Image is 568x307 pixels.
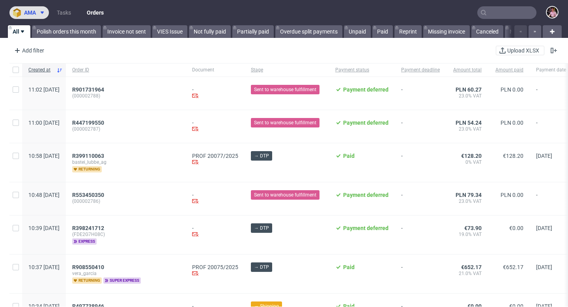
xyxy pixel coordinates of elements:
[28,86,60,93] span: 11:02 [DATE]
[28,120,60,126] span: 11:00 [DATE]
[275,25,342,38] a: Overdue split payments
[28,225,60,231] span: 10:39 [DATE]
[401,120,440,133] span: -
[343,86,389,93] span: Payment deferred
[536,120,566,133] span: -
[343,192,389,198] span: Payment deferred
[423,25,470,38] a: Missing invoice
[401,225,440,245] span: -
[547,7,558,18] img: Aleks Ziemkowski
[192,192,238,206] div: -
[9,6,49,19] button: ama
[72,192,104,198] span: R553450350
[72,192,106,198] a: R553450350
[192,264,238,270] a: PROF 20075/2025
[72,277,102,284] span: returning
[536,192,566,206] span: -
[401,264,440,284] span: -
[13,8,24,17] img: logo
[344,25,371,38] a: Unpaid
[28,153,60,159] span: 10:58 [DATE]
[464,225,482,231] span: €73.90
[11,44,46,57] div: Add filter
[72,166,102,172] span: returning
[452,198,482,204] span: 23.0% VAT
[24,10,36,15] span: ama
[536,67,566,73] span: Payment date
[189,25,231,38] a: Not fully paid
[8,25,30,38] a: All
[28,192,60,198] span: 10:48 [DATE]
[254,86,316,93] span: Sent to warehouse fulfillment
[494,67,523,73] span: Amount paid
[456,192,482,198] span: PLN 79.34
[254,152,269,159] span: → DTP
[254,191,316,198] span: Sent to warehouse fulfillment
[72,198,179,204] span: (000002786)
[343,225,389,231] span: Payment deferred
[501,192,523,198] span: PLN 0.00
[254,119,316,126] span: Sent to warehouse fulfillment
[72,120,104,126] span: R447199550
[501,120,523,126] span: PLN 0.00
[72,264,106,270] a: R908550410
[72,67,179,73] span: Order ID
[452,93,482,99] span: 23.0% VAT
[72,225,104,231] span: R398241712
[82,6,108,19] a: Orders
[452,270,482,277] span: 21.0% VAT
[536,225,552,231] span: [DATE]
[343,153,355,159] span: Paid
[401,153,440,172] span: -
[401,86,440,100] span: -
[72,264,104,270] span: R908550410
[505,25,531,38] a: Not PL
[72,86,106,93] a: R901731964
[254,264,269,271] span: → DTP
[192,153,238,159] a: PROF 20077/2025
[72,225,106,231] a: R398241712
[72,153,104,159] span: R399110063
[452,126,482,132] span: 23.0% VAT
[335,67,389,73] span: Payment status
[72,270,179,277] span: vera_garcia
[72,93,179,99] span: (000002788)
[72,120,106,126] a: R447199550
[456,86,482,93] span: PLN 60.27
[192,86,238,100] div: -
[461,264,482,270] span: €652.17
[401,67,440,73] span: Payment deadline
[103,277,141,284] span: super express
[103,25,151,38] a: Invoice not sent
[72,153,106,159] a: R399110063
[192,67,238,73] span: Document
[52,6,76,19] a: Tasks
[536,153,552,159] span: [DATE]
[72,238,97,245] span: express
[72,86,104,93] span: R901731964
[28,264,60,270] span: 10:37 [DATE]
[456,120,482,126] span: PLN 54.24
[461,153,482,159] span: €128.20
[254,225,269,232] span: → DTP
[503,264,523,270] span: €652.17
[401,192,440,206] span: -
[28,67,53,73] span: Created at
[192,120,238,133] div: -
[452,231,482,238] span: 19.0% VAT
[506,48,541,53] span: Upload XLSX
[394,25,422,38] a: Reprint
[192,225,238,239] div: -
[509,225,523,231] span: €0.00
[536,86,566,100] span: -
[343,120,389,126] span: Payment deferred
[232,25,274,38] a: Partially paid
[72,231,179,238] span: (FDE2G7H08C)
[496,46,544,55] button: Upload XLSX
[251,67,323,73] span: Stage
[503,153,523,159] span: €128.20
[372,25,393,38] a: Paid
[471,25,503,38] a: Canceled
[501,86,523,93] span: PLN 0.00
[536,264,552,270] span: [DATE]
